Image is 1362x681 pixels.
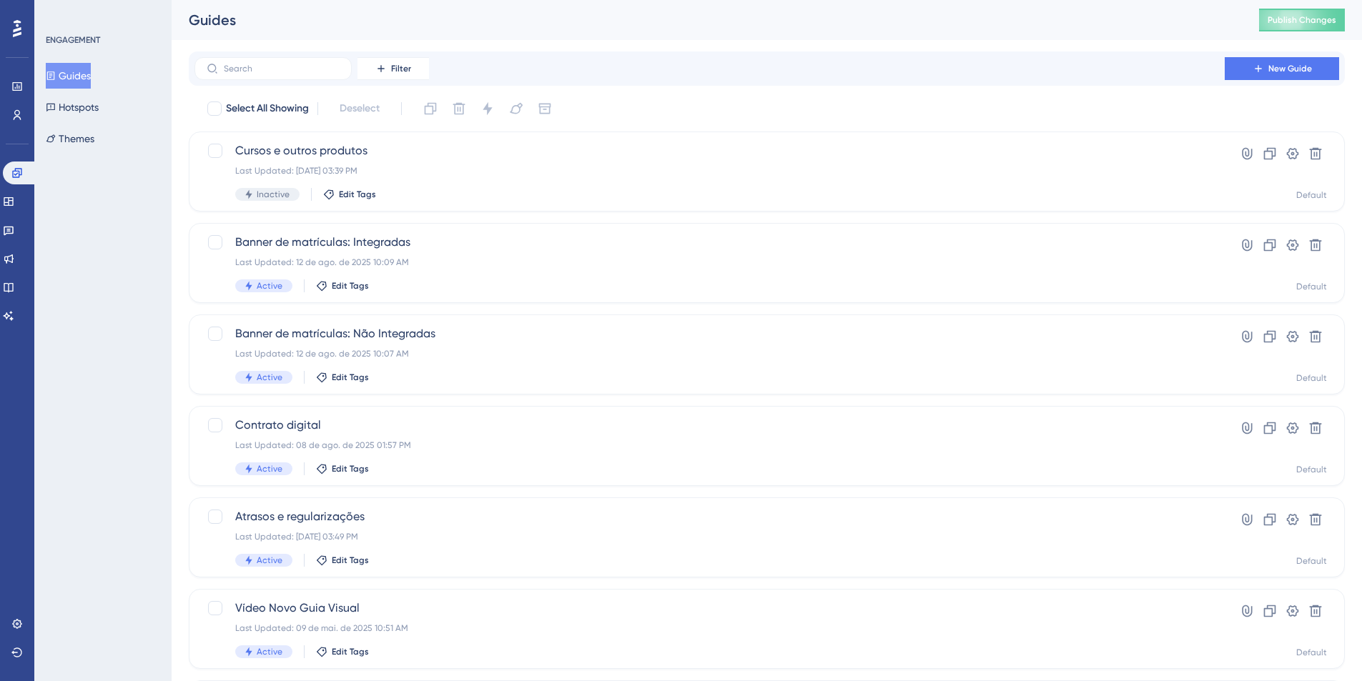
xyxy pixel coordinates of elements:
button: Guides [46,63,91,89]
div: Default [1296,464,1327,475]
div: Default [1296,189,1327,201]
div: Last Updated: 12 de ago. de 2025 10:09 AM [235,257,1184,268]
span: New Guide [1268,63,1312,74]
div: ENGAGEMENT [46,34,100,46]
span: Select All Showing [226,100,309,117]
div: Last Updated: [DATE] 03:39 PM [235,165,1184,177]
span: Edit Tags [332,463,369,474]
span: Cursos e outros produtos [235,142,1184,159]
span: Active [257,555,282,566]
span: Banner de matrículas: Não Integradas [235,325,1184,342]
span: Edit Tags [332,372,369,383]
button: Deselect [327,96,393,121]
button: Hotspots [46,94,99,120]
button: Edit Tags [316,646,369,657]
div: Last Updated: 08 de ago. de 2025 01:57 PM [235,439,1184,451]
button: Filter [357,57,429,80]
div: Last Updated: [DATE] 03:49 PM [235,531,1184,542]
span: Deselect [340,100,380,117]
input: Search [224,64,340,74]
button: Edit Tags [316,463,369,474]
span: Active [257,646,282,657]
div: Default [1296,281,1327,292]
span: Active [257,280,282,292]
div: Default [1296,372,1327,384]
span: Inactive [257,189,290,200]
div: Default [1296,555,1327,567]
span: Edit Tags [332,555,369,566]
div: Default [1296,647,1327,658]
button: Edit Tags [323,189,376,200]
span: Vídeo Novo Guia Visual [235,600,1184,617]
span: Edit Tags [339,189,376,200]
button: Themes [46,126,94,151]
span: Active [257,372,282,383]
span: Active [257,463,282,474]
button: Edit Tags [316,280,369,292]
div: Last Updated: 09 de mai. de 2025 10:51 AM [235,622,1184,634]
button: Publish Changes [1259,9,1345,31]
button: Edit Tags [316,372,369,383]
div: Guides [189,10,1223,30]
span: Filter [391,63,411,74]
div: Last Updated: 12 de ago. de 2025 10:07 AM [235,348,1184,359]
span: Banner de matrículas: Integradas [235,234,1184,251]
span: Edit Tags [332,646,369,657]
span: Edit Tags [332,280,369,292]
button: New Guide [1225,57,1339,80]
span: Atrasos e regularizações [235,508,1184,525]
span: Contrato digital [235,417,1184,434]
button: Edit Tags [316,555,369,566]
span: Publish Changes [1268,14,1336,26]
